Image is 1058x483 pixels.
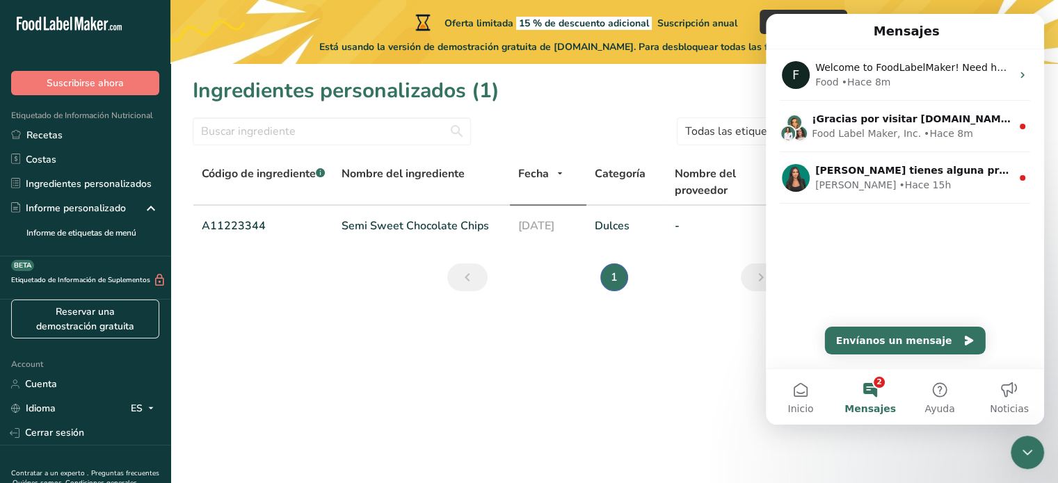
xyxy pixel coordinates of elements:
img: Reem avatar [26,111,42,128]
div: Informe personalizado [11,201,126,215]
span: Inicio [22,390,47,400]
a: Semi Sweet Chocolate Chips [342,218,502,234]
img: Rana avatar [14,111,31,128]
span: Fecha [518,165,549,182]
span: ¡Gracias por visitar [DOMAIN_NAME]! Selecciona de nuestras preguntas comunes a continuación o env... [46,99,987,110]
button: Mensajes [70,355,139,411]
div: [PERSON_NAME] [49,164,130,179]
span: Ayuda [159,390,189,400]
button: Suscribirse ahora [11,71,159,95]
img: Profile image for Aya [16,150,44,178]
span: Welcome to FoodLabelMaker! Need help? We’re here for you! [49,48,348,59]
div: Food Label Maker, Inc. [46,113,155,127]
span: Suscripción anual [657,17,737,30]
div: • Hace 15h [133,164,185,179]
a: Anterior [447,263,488,291]
span: Categoría [595,165,646,182]
span: 15 % de descuento adicional [516,17,652,30]
span: Código de ingrediente [202,166,325,181]
a: Contratar a un experto . [11,468,88,478]
div: • Hace 8m [158,113,207,127]
a: [DATE] [518,218,578,234]
a: Siguiente [741,263,781,291]
a: Dulces [595,218,658,234]
a: A11223344 [202,218,325,234]
div: Food [49,61,73,76]
a: Reservar una demostración gratuita [11,300,159,338]
button: Canjear oferta [760,10,847,34]
button: Envíanos un mensaje [59,313,220,341]
a: Idioma [11,396,56,420]
img: Rachelle avatar [20,100,37,117]
div: BETA [11,260,34,271]
span: Está usando la versión de demostración gratuita de [DOMAIN_NAME]. Para desbloquear todas las func... [319,40,940,54]
div: • Hace 8m [76,61,125,76]
span: Nombre del proveedor [675,165,770,199]
div: ES [131,400,159,417]
div: Oferta limitada [412,14,737,31]
iframe: Intercom live chat [766,14,1044,425]
input: Buscar ingrediente [193,117,471,145]
h1: Ingredientes personalizados (1) [193,75,499,106]
span: [PERSON_NAME] tienes alguna pregunta no dudes en consultarnos. ¡Estamos aquí para ayudarte! 😊 [49,151,600,162]
button: Noticias [209,355,278,411]
button: Ayuda [139,355,209,411]
span: Nombre del ingrediente [342,165,465,182]
span: Mensajes [79,390,130,400]
span: Suscribirse ahora [47,76,124,90]
a: - [675,218,770,234]
iframe: Intercom live chat [1011,436,1044,469]
span: Noticias [224,390,263,400]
